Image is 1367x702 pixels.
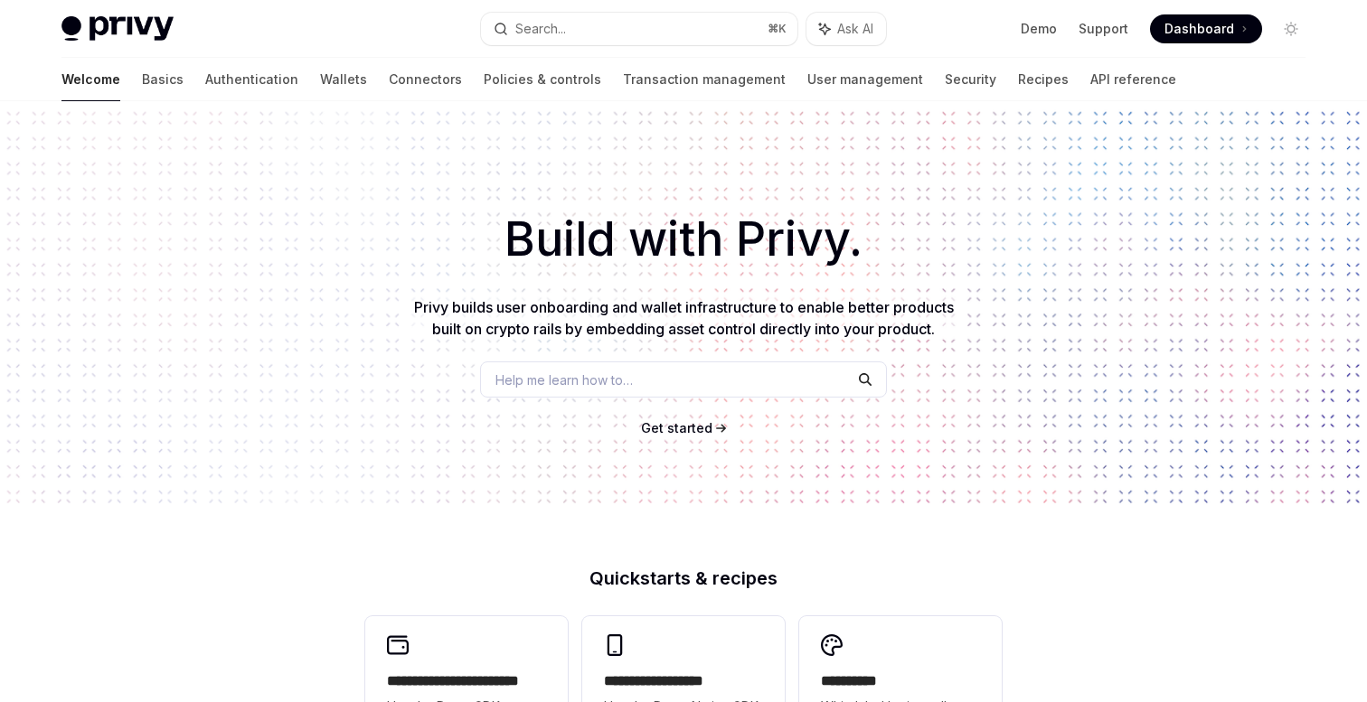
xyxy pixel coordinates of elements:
a: Security [945,58,996,101]
span: Get started [641,420,712,435]
span: Help me learn how to… [495,370,633,389]
a: Authentication [205,58,298,101]
a: Wallets [320,58,367,101]
button: Toggle dark mode [1277,14,1306,43]
a: Basics [142,58,184,101]
a: Recipes [1018,58,1069,101]
button: Ask AI [806,13,886,45]
a: Policies & controls [484,58,601,101]
a: Support [1079,20,1128,38]
a: Get started [641,419,712,437]
a: API reference [1090,58,1176,101]
h1: Build with Privy. [29,204,1338,275]
span: ⌘ K [768,22,787,36]
a: User management [807,58,923,101]
a: Connectors [389,58,462,101]
img: light logo [61,16,174,42]
a: Dashboard [1150,14,1262,43]
span: Dashboard [1164,20,1234,38]
h2: Quickstarts & recipes [365,569,1002,587]
span: Ask AI [837,20,873,38]
button: Search...⌘K [481,13,797,45]
a: Demo [1021,20,1057,38]
div: Search... [515,18,566,40]
span: Privy builds user onboarding and wallet infrastructure to enable better products built on crypto ... [414,298,954,338]
a: Welcome [61,58,120,101]
a: Transaction management [623,58,786,101]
